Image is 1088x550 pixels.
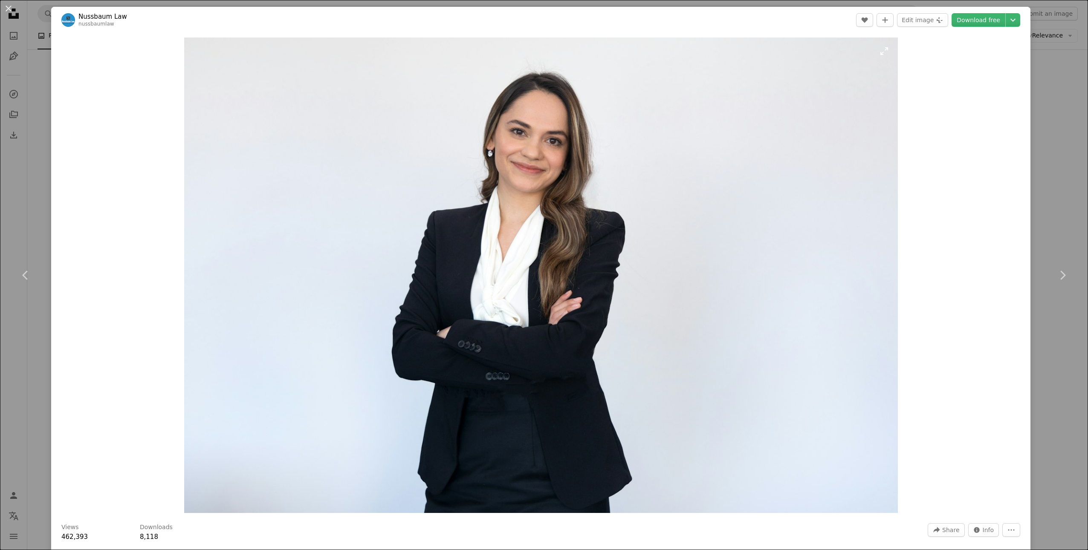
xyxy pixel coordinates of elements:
span: Share [942,524,959,536]
h3: Downloads [140,523,173,532]
img: a woman in a black suit [184,37,898,513]
button: Share this image [928,523,964,537]
a: Nussbaum Law [78,12,127,21]
button: Edit image [897,13,948,27]
span: 8,118 [140,533,158,541]
button: Like [856,13,873,27]
img: Go to Nussbaum Law's profile [61,13,75,27]
a: Next [1037,234,1088,316]
span: 462,393 [61,533,88,541]
a: nussbaumlaw [78,21,114,27]
button: Choose download size [1006,13,1020,27]
h3: Views [61,523,79,532]
button: Add to Collection [877,13,894,27]
button: More Actions [1002,523,1020,537]
button: Stats about this image [968,523,999,537]
span: Info [983,524,994,536]
a: Download free [952,13,1005,27]
button: Zoom in on this image [184,37,898,513]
